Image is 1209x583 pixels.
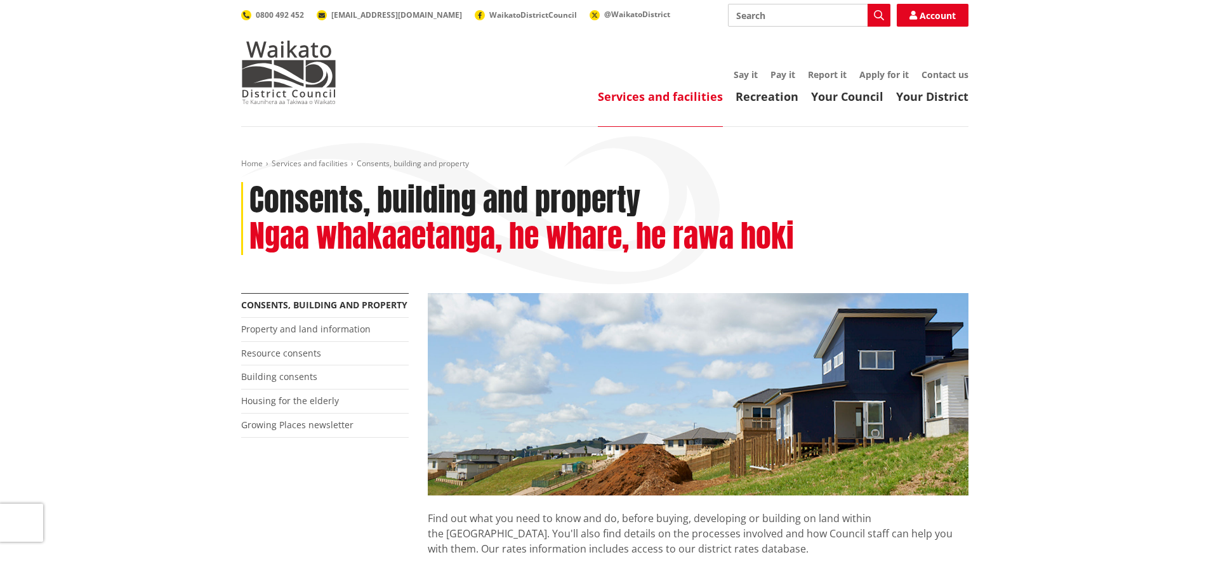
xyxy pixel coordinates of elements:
[736,89,798,104] a: Recreation
[922,69,968,81] a: Contact us
[241,419,353,431] a: Growing Places newsletter
[249,218,794,255] h2: Ngaa whakaaetanga, he whare, he rawa hoki
[241,299,407,311] a: Consents, building and property
[241,158,263,169] a: Home
[256,10,304,20] span: 0800 492 452
[489,10,577,20] span: WaikatoDistrictCouncil
[734,69,758,81] a: Say it
[770,69,795,81] a: Pay it
[428,495,968,572] p: Find out what you need to know and do, before buying, developing or building on land within the [...
[590,9,670,20] a: @WaikatoDistrict
[331,10,462,20] span: [EMAIL_ADDRESS][DOMAIN_NAME]
[896,89,968,104] a: Your District
[728,4,890,27] input: Search input
[241,395,339,407] a: Housing for the elderly
[272,158,348,169] a: Services and facilities
[475,10,577,20] a: WaikatoDistrictCouncil
[317,10,462,20] a: [EMAIL_ADDRESS][DOMAIN_NAME]
[241,10,304,20] a: 0800 492 452
[241,323,371,335] a: Property and land information
[604,9,670,20] span: @WaikatoDistrict
[811,89,883,104] a: Your Council
[241,159,968,169] nav: breadcrumb
[241,41,336,104] img: Waikato District Council - Te Kaunihera aa Takiwaa o Waikato
[897,4,968,27] a: Account
[808,69,847,81] a: Report it
[241,370,317,383] a: Building consents
[859,69,909,81] a: Apply for it
[241,347,321,359] a: Resource consents
[249,182,640,219] h1: Consents, building and property
[598,89,723,104] a: Services and facilities
[357,158,469,169] span: Consents, building and property
[428,293,968,496] img: Land-and-property-landscape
